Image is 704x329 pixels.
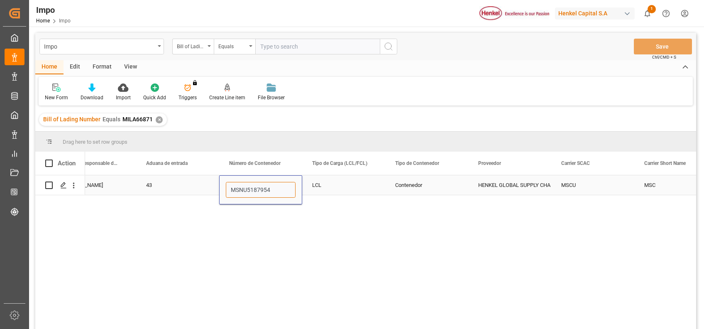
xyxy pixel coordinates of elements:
div: Import [116,94,131,101]
span: Carrier Short Name [644,160,686,166]
div: Equals [218,41,247,50]
button: open menu [214,39,255,54]
div: Impo [36,4,71,16]
div: Press SPACE to select this row. [35,175,85,195]
span: Persona responsable de seguimiento [63,160,119,166]
div: 43 [136,175,219,195]
span: Carrier SCAC [561,160,590,166]
span: Ctrl/CMD + S [652,54,676,60]
div: Edit [64,60,86,74]
button: show 1 new notifications [638,4,657,23]
div: [PERSON_NAME] [53,175,136,195]
div: Contenedor [385,175,468,195]
div: Quick Add [143,94,166,101]
span: Bill of Lading Number [43,116,100,123]
div: Action [58,160,76,167]
div: New Form [45,94,68,101]
div: Download [81,94,103,101]
div: MSCU [551,175,634,195]
button: Help Center [657,4,675,23]
span: Tipo de Carga (LCL/FCL) [312,160,367,166]
span: MILA66871 [122,116,153,123]
span: Equals [103,116,120,123]
button: open menu [172,39,214,54]
span: 1 [648,5,656,13]
img: Henkel%20logo.jpg_1689854090.jpg [479,6,549,21]
span: Drag here to set row groups [63,139,127,145]
div: HENKEL GLOBAL SUPPLY CHAIN B.V. [478,176,541,195]
input: Type to search [255,39,380,54]
div: Henkel Capital S.A [555,7,635,20]
button: Henkel Capital S.A [555,5,638,21]
div: Create Line item [209,94,245,101]
div: Home [35,60,64,74]
div: Format [86,60,118,74]
span: Aduana de entrada [146,160,188,166]
div: LCL [302,175,385,195]
div: ✕ [156,116,163,123]
div: File Browser [258,94,285,101]
div: Impo [44,41,155,51]
div: View [118,60,143,74]
span: Proveedor [478,160,501,166]
div: Bill of Lading Number [177,41,205,50]
button: open menu [39,39,164,54]
button: Save [634,39,692,54]
a: Home [36,18,50,24]
span: Tipo de Contenedor [395,160,439,166]
span: Número de Contenedor [229,160,281,166]
button: search button [380,39,397,54]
